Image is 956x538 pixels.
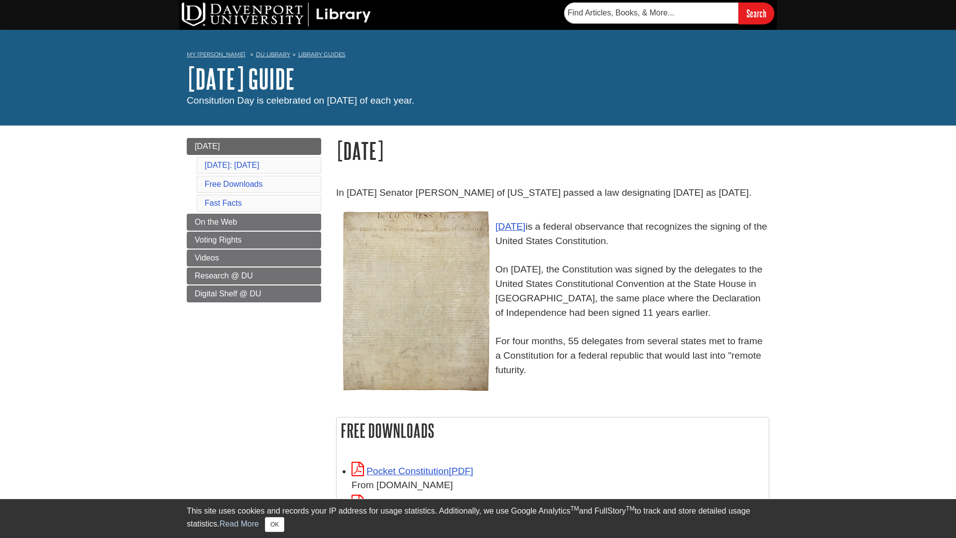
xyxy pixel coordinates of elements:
[187,214,321,231] a: On the Web
[564,2,774,24] form: Searches DU Library's articles, books, and more
[187,232,321,249] a: Voting Rights
[195,271,253,280] span: Research @ DU
[336,138,769,163] h1: [DATE]
[336,186,769,200] p: In [DATE] Senator [PERSON_NAME] of [US_STATE] passed a law designating [DATE] as [DATE].
[187,95,414,106] span: Consitution Day is celebrated on [DATE] of each year.
[352,466,473,476] a: Link opens in new window
[738,2,774,24] input: Search
[187,138,321,155] a: [DATE]
[336,205,769,378] p: is a federal observance that recognizes the signing of the United States Constitution. On [DATE],...
[195,142,220,150] span: [DATE]
[352,478,764,493] div: From [DOMAIN_NAME]
[265,517,284,532] button: Close
[182,2,371,26] img: DU Library
[256,51,290,58] a: DU Library
[187,138,321,302] div: Guide Page Menu
[205,199,242,207] a: Fast Facts
[187,505,769,532] div: This site uses cookies and records your IP address for usage statistics. Additionally, we use Goo...
[495,221,525,232] a: [DATE]
[187,48,769,64] nav: breadcrumb
[570,505,579,512] sup: TM
[187,50,245,59] a: My [PERSON_NAME]
[195,289,261,298] span: Digital Shelf @ DU
[564,2,738,23] input: Find Articles, Books, & More...
[195,236,241,244] span: Voting Rights
[341,210,490,392] img: U.S. Constitution
[195,218,237,226] span: On the Web
[187,285,321,302] a: Digital Shelf @ DU
[205,161,259,169] a: [DATE]: [DATE]
[187,268,321,284] a: Research @ DU
[298,51,346,58] a: Library Guides
[187,250,321,267] a: Videos
[187,63,295,94] a: [DATE] Guide
[195,254,219,262] span: Videos
[337,417,769,444] h2: Free Downloads
[220,520,259,528] a: Read More
[205,180,263,188] a: Free Downloads
[626,505,634,512] sup: TM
